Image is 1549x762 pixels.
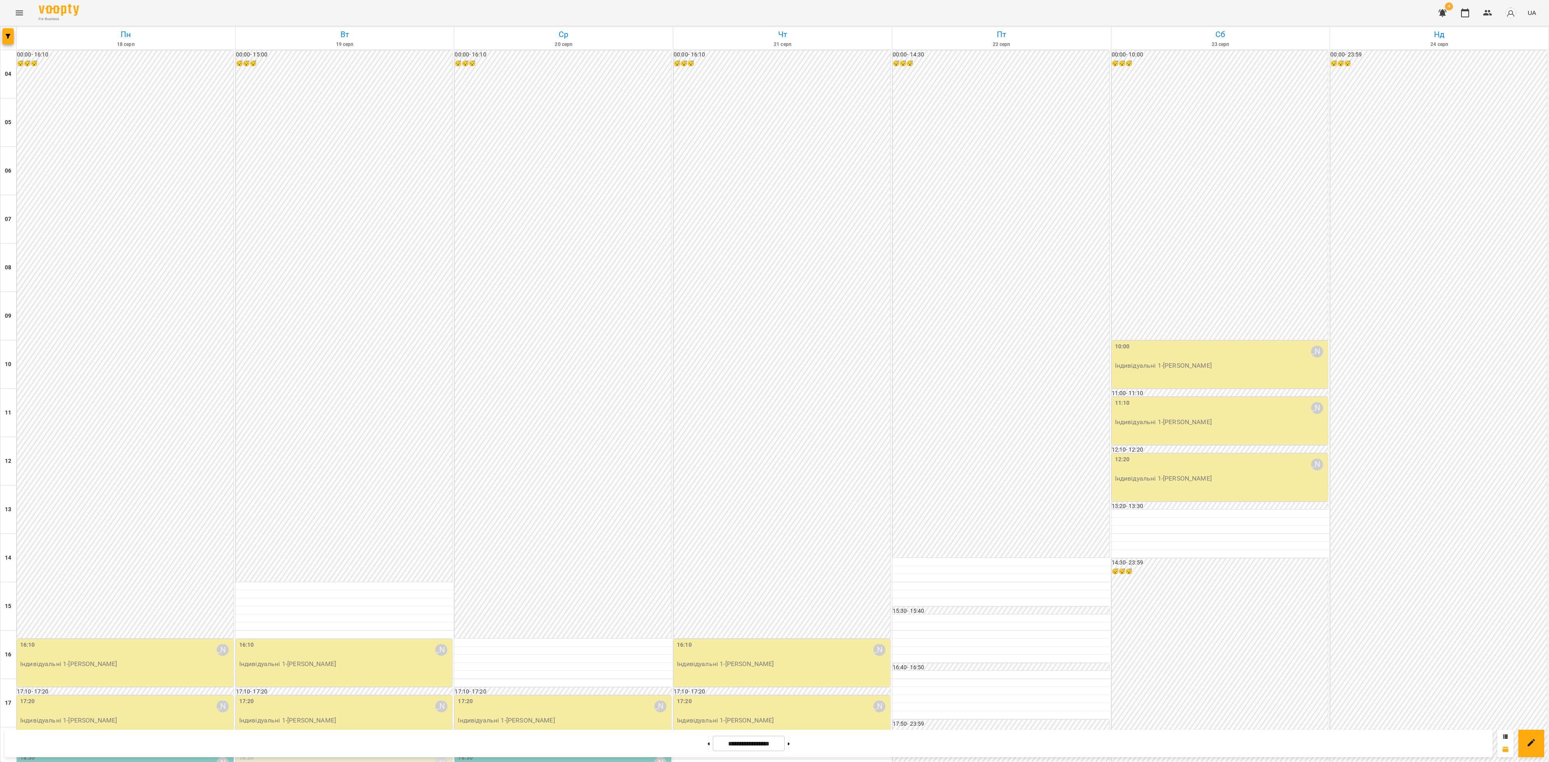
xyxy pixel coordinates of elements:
[435,644,447,656] div: Дарія Настека
[1112,389,1328,398] h6: 11:00 - 11:10
[5,554,11,562] h6: 14
[458,697,473,706] label: 17:20
[893,663,1109,672] h6: 16:40 - 16:50
[455,41,672,48] h6: 20 серп
[1330,50,1547,59] h6: 00:00 - 23:59
[20,659,232,669] p: Індивідуальні 1 - [PERSON_NAME]
[1505,7,1516,19] img: avatar_s.png
[1311,402,1323,414] div: Дарія Настека
[893,720,1109,729] h6: 17:50 - 23:59
[5,312,11,321] h6: 09
[20,716,232,725] p: Індивідуальні 1 - [PERSON_NAME]
[236,687,453,696] h6: 17:10 - 17:20
[893,28,1110,41] h6: Пт
[1113,41,1329,48] h6: 23 серп
[1115,342,1130,351] label: 10:00
[5,215,11,224] h6: 07
[237,41,453,48] h6: 19 серп
[1115,361,1327,371] p: Індивідуальні 1 - [PERSON_NAME]
[1112,59,1328,68] h6: 😴😴😴
[10,3,29,23] button: Menu
[1331,28,1547,41] h6: Нд
[1113,28,1329,41] h6: Сб
[674,41,891,48] h6: 21 серп
[5,118,11,127] h6: 05
[1311,346,1323,358] div: Дарія Настека
[1112,502,1328,511] h6: 13:20 - 13:30
[239,641,254,650] label: 16:10
[237,28,453,41] h6: Вт
[217,644,229,656] div: Дарія Настека
[39,17,79,22] span: For Business
[1115,417,1327,427] p: Індивідуальні 1 - [PERSON_NAME]
[239,697,254,706] label: 17:20
[5,650,11,659] h6: 16
[5,457,11,466] h6: 12
[236,59,453,68] h6: 😴😴😴
[5,263,11,272] h6: 08
[20,697,35,706] label: 17:20
[677,659,889,669] p: Індивідуальні 1 - [PERSON_NAME]
[20,641,35,650] label: 16:10
[1115,455,1130,464] label: 12:20
[5,70,11,79] h6: 04
[1112,558,1328,567] h6: 14:30 - 23:59
[18,28,234,41] h6: Пн
[17,687,234,696] h6: 17:10 - 17:20
[5,602,11,611] h6: 15
[893,59,1109,68] h6: 😴😴😴
[217,700,229,712] div: Дарія Настека
[455,59,671,68] h6: 😴😴😴
[873,700,885,712] div: Дарія Настека
[239,716,451,725] p: Індивідуальні 1 - [PERSON_NAME]
[893,41,1110,48] h6: 22 серп
[5,699,11,708] h6: 17
[1112,567,1328,576] h6: 😴😴😴
[458,716,670,725] p: Індивідуальні 1 - [PERSON_NAME]
[18,41,234,48] h6: 18 серп
[239,659,451,669] p: Індивідуальні 1 - [PERSON_NAME]
[1311,458,1323,471] div: Дарія Настека
[236,50,453,59] h6: 00:00 - 15:00
[654,700,666,712] div: Дарія Настека
[1112,446,1328,454] h6: 12:10 - 12:20
[1445,2,1453,10] span: 4
[674,28,891,41] h6: Чт
[5,167,11,175] h6: 06
[1524,5,1539,20] button: UA
[5,360,11,369] h6: 10
[677,697,692,706] label: 17:20
[893,607,1109,616] h6: 15:30 - 15:40
[893,50,1109,59] h6: 00:00 - 14:30
[5,408,11,417] h6: 11
[17,59,234,68] h6: 😴😴😴
[435,700,447,712] div: Дарія Настека
[1115,399,1130,408] label: 11:10
[674,687,890,696] h6: 17:10 - 17:20
[5,505,11,514] h6: 13
[1331,41,1547,48] h6: 24 серп
[677,716,889,725] p: Індивідуальні 1 - [PERSON_NAME]
[1115,474,1327,483] p: Індивідуальні 1 - [PERSON_NAME]
[455,50,671,59] h6: 00:00 - 16:10
[455,687,671,696] h6: 17:10 - 17:20
[674,59,890,68] h6: 😴😴😴
[39,4,79,16] img: Voopty Logo
[1330,59,1547,68] h6: 😴😴😴
[17,50,234,59] h6: 00:00 - 16:10
[677,641,692,650] label: 16:10
[1112,50,1328,59] h6: 00:00 - 10:00
[1528,8,1536,17] span: UA
[455,28,672,41] h6: Ср
[674,50,890,59] h6: 00:00 - 16:10
[873,644,885,656] div: Дарія Настека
